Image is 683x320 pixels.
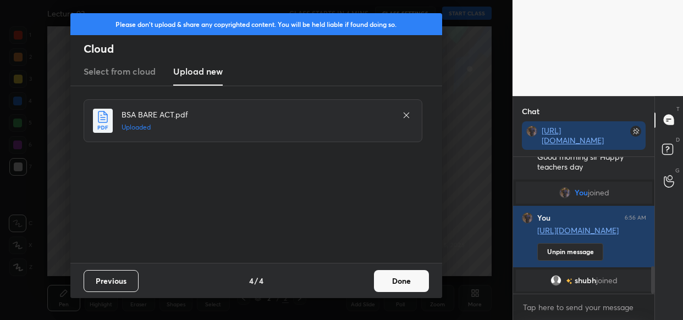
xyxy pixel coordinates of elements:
h5: Uploaded [122,122,391,132]
p: T [676,105,680,113]
span: joined [596,276,618,285]
div: Please don't upload & share any copyrighted content. You will be held liable if found doing so. [70,13,442,35]
img: default.png [550,275,561,286]
h4: BSA BARE ACT.pdf [122,109,391,120]
h6: You [537,213,550,223]
a: [URL][DOMAIN_NAME] [542,125,604,145]
h3: Upload new [173,65,223,78]
img: 2b9392717e4c4b858f816e17e63d45df.jpg [526,126,537,137]
button: Done [374,270,429,292]
span: joined [587,188,609,197]
img: 2b9392717e4c4b858f816e17e63d45df.jpg [559,187,570,198]
p: G [675,166,680,175]
p: D [676,136,680,144]
p: Chat [513,97,548,126]
button: Unpin message [537,243,603,261]
div: Good morning sir Happy teachers day [537,152,646,173]
span: shubh [575,276,596,285]
span: You [574,188,587,197]
a: [URL][DOMAIN_NAME] [537,225,619,235]
img: 2b9392717e4c4b858f816e17e63d45df.jpg [522,212,533,223]
div: grid [513,157,655,294]
h2: Cloud [84,42,442,56]
h4: / [255,275,258,287]
h4: 4 [249,275,254,287]
img: no-rating-badge.077c3623.svg [566,278,572,284]
div: 6:56 AM [625,215,646,221]
h4: 4 [259,275,263,287]
button: Previous [84,270,139,292]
